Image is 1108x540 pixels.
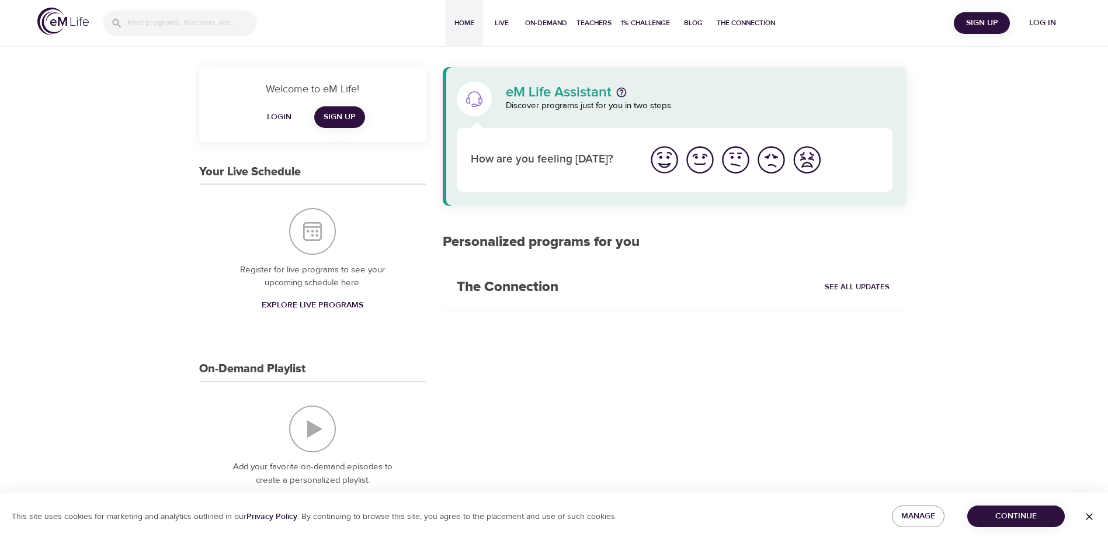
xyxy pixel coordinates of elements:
[720,144,752,176] img: ok
[223,461,403,487] p: Add your favorite on-demand episodes to create a personalized playlist.
[958,16,1005,30] span: Sign Up
[471,151,633,168] p: How are you feeling [DATE]?
[506,85,612,99] p: eM Life Assistant
[648,144,680,176] img: great
[443,265,572,310] h2: The Connection
[262,298,363,313] span: Explore Live Programs
[488,17,516,29] span: Live
[967,506,1065,527] button: Continue
[289,208,336,255] img: Your Live Schedule
[199,362,305,376] h3: On-Demand Playlist
[506,99,893,113] p: Discover programs just for you in two steps
[223,264,403,290] p: Register for live programs to see your upcoming schedule here.
[718,142,753,178] button: I'm feeling ok
[127,11,257,36] input: Find programs, teachers, etc...
[37,8,89,35] img: logo
[977,509,1055,524] span: Continue
[684,144,716,176] img: good
[789,142,825,178] button: I'm feeling worst
[213,81,412,97] p: Welcome to eM Life!
[199,165,301,179] h3: Your Live Schedule
[679,17,707,29] span: Blog
[753,142,789,178] button: I'm feeling bad
[1015,12,1071,34] button: Log in
[257,295,368,316] a: Explore Live Programs
[825,281,890,294] span: See All Updates
[465,89,484,108] img: eM Life Assistant
[450,17,478,29] span: Home
[576,17,612,29] span: Teachers
[289,406,336,452] img: On-Demand Playlist
[791,144,823,176] img: worst
[246,511,297,522] a: Privacy Policy
[525,17,567,29] span: On-Demand
[1019,16,1066,30] span: Log in
[682,142,718,178] button: I'm feeling good
[822,278,892,296] a: See All Updates
[901,509,935,524] span: Manage
[324,110,356,124] span: Sign Up
[717,17,775,29] span: The Connection
[755,144,787,176] img: bad
[443,234,907,251] h2: Personalized programs for you
[621,17,670,29] span: 1% Challenge
[241,491,384,513] a: Explore On-Demand Programs
[314,106,365,128] a: Sign Up
[260,106,298,128] button: Login
[647,142,682,178] button: I'm feeling great
[892,506,944,527] button: Manage
[265,110,293,124] span: Login
[954,12,1010,34] button: Sign Up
